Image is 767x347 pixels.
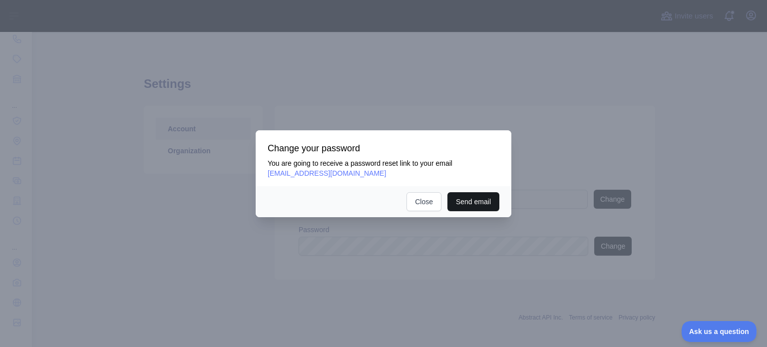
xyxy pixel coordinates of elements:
[682,321,757,342] iframe: Toggle Customer Support
[268,169,386,177] span: [EMAIL_ADDRESS][DOMAIN_NAME]
[268,142,499,154] h3: Change your password
[406,192,441,211] button: Close
[447,192,499,211] button: Send email
[268,158,499,178] p: You are going to receive a password reset link to your email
